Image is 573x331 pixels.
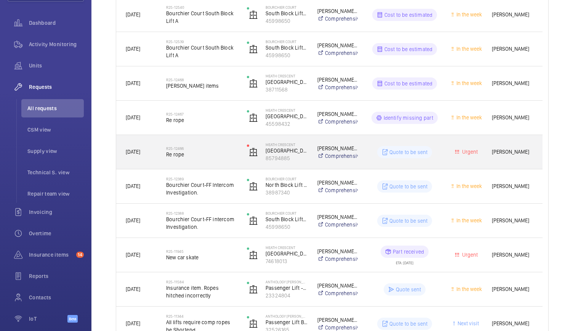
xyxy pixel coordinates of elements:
span: Repair team view [27,190,84,198]
span: Insurance item. Ropes hitched incorrectly [166,284,237,299]
a: Comprehensive [317,289,358,297]
p: Identify missing part [384,114,434,122]
img: elevator.svg [249,319,258,328]
p: North Block Lift A - CPN70474 [266,181,307,189]
p: Quote to be sent [389,217,428,225]
span: CSM view [27,126,84,133]
img: elevator.svg [249,113,258,122]
p: 45998650 [266,17,307,25]
span: [DATE] [126,286,140,292]
img: elevator.svg [249,182,258,191]
p: 85794885 [266,154,307,162]
p: South Block Lift A - CPN70472 [266,10,307,17]
h2: R25-12467 [166,112,237,116]
span: Next visit [456,320,479,326]
p: South Block Lift A - CPN70472 [266,44,307,51]
span: [PERSON_NAME] [492,182,533,191]
span: In the week [455,11,482,18]
span: Re rope [166,116,237,124]
p: [GEOGRAPHIC_DATA] - entrance lobby - lift 1 - U1012155 - 1 [266,78,307,86]
span: [PERSON_NAME] [492,285,533,294]
p: Passenger Lift - 43707824 [266,284,307,292]
img: elevator.svg [249,45,258,54]
p: Meath Crescent [266,245,307,250]
span: [DATE] [126,149,140,155]
span: Reports [29,272,84,280]
span: Bourchier Court-FF Intercom Investigation. [166,181,237,196]
p: Cost to be estimated [384,11,433,19]
p: Meath Crescent [266,142,307,147]
span: [PERSON_NAME] [492,113,533,122]
a: Comprehensive [317,15,358,22]
span: Bourchier Court South Block Lift A [166,10,237,25]
span: [DATE] [126,320,140,326]
p: 38987340 [266,189,307,196]
p: Anthology [PERSON_NAME] Works [266,280,307,284]
span: [PERSON_NAME] [492,148,533,156]
span: Urgent [461,149,478,155]
img: elevator.svg [249,216,258,225]
span: [PERSON_NAME] [492,251,533,259]
p: Part received [393,248,424,255]
img: elevator.svg [249,79,258,88]
p: [GEOGRAPHIC_DATA] - rear building entrance - lift 3 - U1012155 - 3 [266,112,307,120]
p: Quote sent [396,286,421,293]
a: Comprehensive [317,221,358,228]
span: Beta [67,315,78,323]
h2: R25-12468 [166,77,237,82]
p: [PERSON_NAME] and [PERSON_NAME] National Lift Contract [317,76,358,84]
p: 45598432 [266,120,307,128]
span: [DATE] [126,11,140,18]
span: Invoicing [29,208,84,216]
span: [PERSON_NAME] items [166,82,237,90]
span: New car skate [166,254,237,261]
p: Bourchier Court [266,177,307,181]
span: [DATE] [126,80,140,86]
span: Urgent [461,252,478,258]
span: Dashboard [29,19,84,27]
p: 38711568 [266,86,307,93]
p: [PERSON_NAME] and [PERSON_NAME] National Lift Contract [317,316,358,324]
span: In the week [455,286,482,292]
p: Passenger Lift B - 43707825 [266,318,307,326]
span: [PERSON_NAME] [492,319,533,328]
p: Bourchier Court [266,211,307,215]
p: [PERSON_NAME] and [PERSON_NAME] National Lift Contract [317,282,358,289]
span: In the week [455,80,482,86]
span: In the week [455,46,482,52]
p: 23324804 [266,292,307,299]
a: Comprehensive [317,255,358,263]
p: [PERSON_NAME] and [PERSON_NAME] National Lift Contract [317,7,358,15]
h2: R25-11945 [166,249,237,254]
span: All requests [27,104,84,112]
img: elevator.svg [249,285,258,294]
span: [PERSON_NAME] [492,216,533,225]
span: Supply view [27,147,84,155]
img: elevator.svg [249,10,258,19]
p: [GEOGRAPHIC_DATA] - entrance lobby - Lift 6 - U1012155 - 6 [266,250,307,257]
p: Meath Crescent [266,74,307,78]
p: South Block Lift A - CPN70472 [266,215,307,223]
p: 45998650 [266,51,307,59]
span: [PERSON_NAME] [492,79,533,88]
span: In the week [455,114,482,121]
p: Meath Crescent [266,108,307,112]
p: Bourchier Court [266,5,307,10]
h2: R25-11584 [166,280,237,284]
span: Technical S. view [27,169,84,176]
span: In the week [455,183,482,189]
span: IoT [29,315,67,323]
a: Comprehensive [317,186,358,194]
span: [DATE] [126,183,140,189]
span: [DATE] [126,114,140,121]
span: [PERSON_NAME] [492,10,533,19]
img: elevator.svg [249,251,258,260]
span: [DATE] [126,46,140,52]
h2: R25-12389 [166,177,237,181]
span: 14 [76,252,84,258]
span: Units [29,62,84,69]
p: [PERSON_NAME] and [PERSON_NAME] National Lift Contract [317,42,358,49]
h2: R25-12388 [166,211,237,215]
span: Overtime [29,230,84,237]
span: [DATE] [126,217,140,223]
